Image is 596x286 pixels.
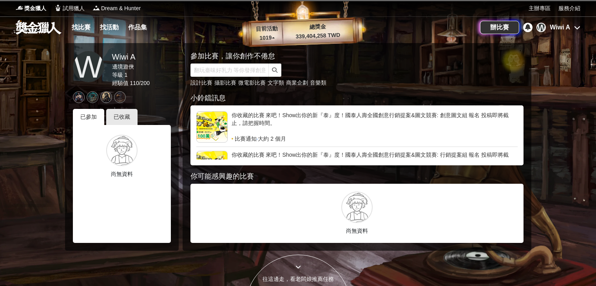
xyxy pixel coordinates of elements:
a: 找活動 [97,22,122,33]
div: W [536,23,546,32]
span: Dream & Hunter [101,4,141,13]
div: 參加比賽，讓你創作不倦怠 [190,51,496,62]
a: 商業企劃 [286,80,308,86]
input: 翻玩臺味好乳力 等你發揮創意！ [190,63,269,77]
img: Logo [54,4,62,12]
a: 音樂類 [310,80,326,86]
p: 目前活動 [251,24,283,34]
a: Logo試用獵人 [54,4,85,13]
a: 你收藏的比賽 來吧！Show出你的新『泰』度！國泰人壽全國創意行銷提案&圖文競賽: 行銷提案組 報名 投稿即將截止，請把握時間。比賽通知·大約 2 個月 [196,151,518,182]
span: 110 / 200 [130,80,150,86]
span: · [257,135,258,143]
a: 找比賽 [69,22,94,33]
a: Logo獎金獵人 [16,4,46,13]
p: 尚無資料 [194,227,520,235]
span: 獎金獵人 [24,4,46,13]
div: 你可能感興趣的比賽 [190,171,524,182]
div: 往這邊走，看老闆娘推薦任務 [246,275,351,283]
div: 已收藏 [106,109,138,125]
img: Logo [92,4,100,12]
a: 攝影比賽 [214,80,236,86]
div: 小鈴鐺訊息 [190,93,524,103]
span: 大約 2 個月 [258,135,286,143]
img: Logo [16,4,24,12]
a: 微電影比賽 [238,80,266,86]
a: 作品集 [125,22,150,33]
div: 你收藏的比賽 來吧！Show出你的新『泰』度！國泰人壽全國創意行銷提案&圖文競賽: 創意圖文組 報名 投稿即將截止，請把握時間。 [232,111,518,135]
span: 1 [124,72,127,78]
p: 總獎金 [282,22,353,32]
div: 已參加 [73,109,104,125]
a: 你收藏的比賽 來吧！Show出你的新『泰』度！國泰人壽全國創意行銷提案&圖文競賽: 創意圖文組 報名 投稿即將截止，請把握時間。比賽通知·大約 2 個月 [196,111,518,143]
span: 比賽通知 [235,135,257,143]
p: 1019 ▴ [251,33,283,43]
div: Wiwi A [550,23,570,32]
span: 經驗值 [112,80,129,86]
div: 你收藏的比賽 來吧！Show出你的新『泰』度！國泰人壽全國創意行銷提案&圖文競賽: 行銷提案組 報名 投稿即將截止，請把握時間。 [232,151,518,174]
span: 等級 [112,72,123,78]
a: 主辦專區 [529,4,551,13]
div: Wiwi A [112,51,150,63]
p: 尚無資料 [79,170,165,178]
a: 辦比賽 [480,21,519,34]
span: 試用獵人 [63,4,85,13]
div: 邊境遊俠 [112,63,150,71]
a: LogoDream & Hunter [92,4,141,13]
a: W [73,51,104,82]
a: 設計比賽 [190,80,212,86]
a: 文字類 [268,80,284,86]
p: 339,404,258 TWD [283,31,353,41]
a: 服務介紹 [558,4,580,13]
